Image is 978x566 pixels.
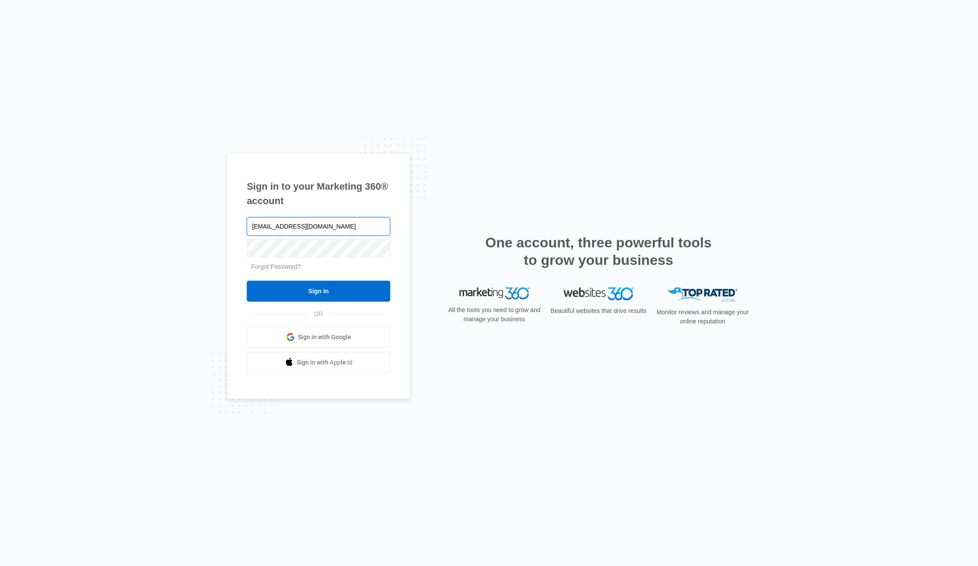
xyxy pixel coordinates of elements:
p: Monitor reviews and manage your online reputation [653,308,751,326]
h1: Sign in to your Marketing 360® account [247,179,390,208]
img: Top Rated Local [667,287,737,302]
input: Email [247,217,390,236]
span: OR [308,309,329,319]
p: All the tools you need to grow and manage your business [445,306,543,324]
img: Marketing 360 [459,287,529,299]
span: Sign in with Apple Id [297,358,353,367]
a: Sign in with Apple Id [247,352,390,373]
p: Beautiful websites that drive results [549,306,647,316]
span: Sign in with Google [298,333,351,342]
input: Sign In [247,281,390,302]
h2: One account, three powerful tools to grow your business [482,234,714,269]
img: Websites 360 [563,287,633,300]
a: Forgot Password? [251,263,301,270]
a: Sign in with Google [247,326,390,347]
